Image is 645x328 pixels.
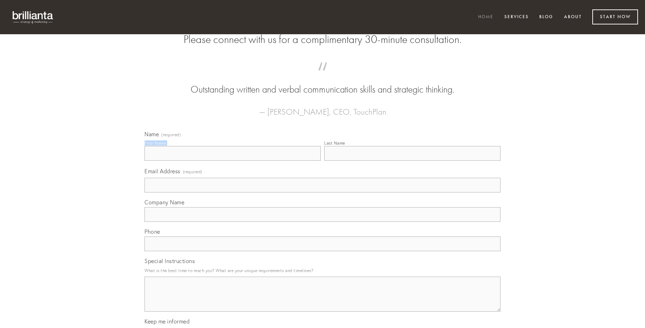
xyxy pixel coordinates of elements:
[144,257,195,264] span: Special Instructions
[156,69,489,83] span: “
[144,131,159,138] span: Name
[500,12,533,23] a: Services
[144,266,501,275] p: What is the best time to reach you? What are your unique requirements and timelines?
[535,12,558,23] a: Blog
[144,228,160,235] span: Phone
[474,12,498,23] a: Home
[144,199,184,206] span: Company Name
[144,168,180,175] span: Email Address
[183,167,202,176] span: (required)
[7,7,59,27] img: brillianta - research, strategy, marketing
[592,9,638,24] a: Start Now
[324,140,345,146] div: Last Name
[144,318,190,325] span: Keep me informed
[156,69,489,96] blockquote: Outstanding written and verbal communication skills and strategic thinking.
[144,33,501,46] h2: Please connect with us for a complimentary 30-minute consultation.
[144,140,166,146] div: First Name
[559,12,586,23] a: About
[161,133,181,137] span: (required)
[156,96,489,119] figcaption: — [PERSON_NAME], CEO, TouchPlan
